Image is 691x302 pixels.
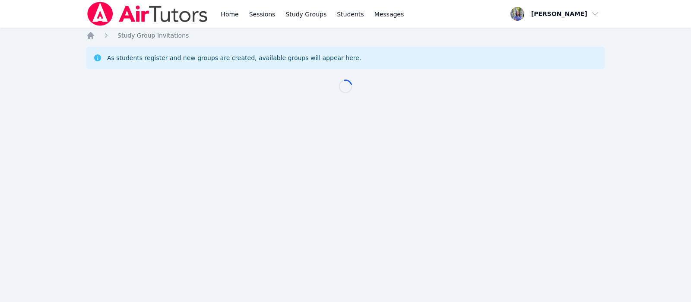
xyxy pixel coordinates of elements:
span: Messages [374,10,404,19]
a: Study Group Invitations [117,31,189,40]
img: Air Tutors [86,2,209,26]
div: As students register and new groups are created, available groups will appear here. [107,54,361,62]
span: Study Group Invitations [117,32,189,39]
nav: Breadcrumb [86,31,605,40]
